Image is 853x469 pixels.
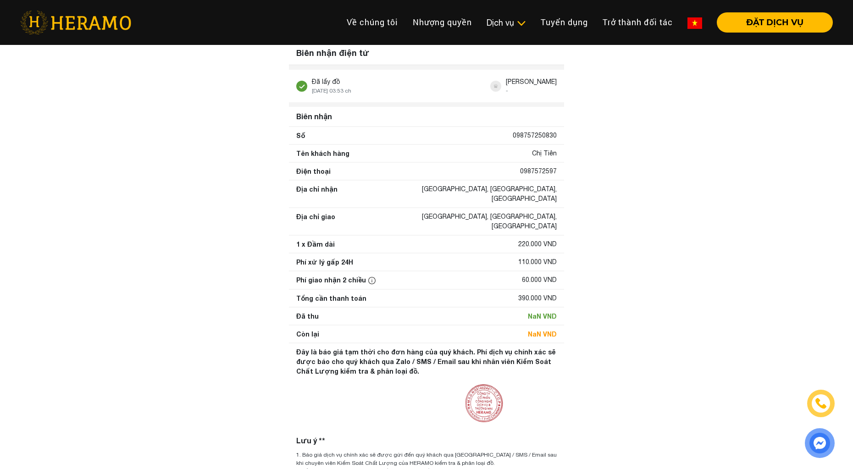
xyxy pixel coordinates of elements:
[405,12,479,32] a: Nhượng quyền
[293,107,560,126] div: Biên nhận
[296,293,366,303] div: Tổng cần thanh toán
[296,131,305,140] div: Số
[296,184,338,204] div: Địa chỉ nhận
[296,166,331,176] div: Điện thoại
[687,17,702,29] img: vn-flag.png
[513,131,557,140] div: 098757250830
[532,149,557,158] div: Chị Tiên
[460,380,507,428] img: seals.png
[296,311,319,321] div: Đã thu
[506,88,508,94] span: -
[374,212,557,231] div: [GEOGRAPHIC_DATA], [GEOGRAPHIC_DATA], [GEOGRAPHIC_DATA]
[595,12,680,32] a: Trở thành đối tác
[522,275,557,285] div: 60.000 VND
[296,329,319,339] div: Còn lại
[506,77,557,87] div: [PERSON_NAME]
[518,239,557,249] div: 220.000 VND
[717,12,833,33] button: ĐẶT DỊCH VỤ
[296,81,307,92] img: stick.svg
[487,17,526,29] div: Dịch vụ
[296,239,335,249] div: 1 x Đầm dài
[809,391,833,416] a: phone-icon
[339,12,405,32] a: Về chúng tôi
[20,11,131,34] img: heramo-logo.png
[296,451,557,467] div: 1. Báo giá dịch vụ chính xác sẽ được gửi đến quý khách qua [GEOGRAPHIC_DATA] / SMS / Email sau kh...
[518,293,557,303] div: 390.000 VND
[528,329,557,339] div: NaN VND
[374,184,557,204] div: [GEOGRAPHIC_DATA], [GEOGRAPHIC_DATA], [GEOGRAPHIC_DATA]
[528,311,557,321] div: NaN VND
[533,12,595,32] a: Tuyển dụng
[518,257,557,267] div: 110.000 VND
[709,18,833,27] a: ĐẶT DỊCH VỤ
[516,19,526,28] img: subToggleIcon
[816,398,826,408] img: phone-icon
[296,275,378,285] div: Phí giao nhận 2 chiều
[312,88,351,94] span: [DATE] 03:53 ch
[296,347,557,376] div: Đây là báo giá tạm thời cho đơn hàng của quý khách. Phí dịch vụ chính xác sẽ được báo cho quý khá...
[368,277,376,284] img: info
[296,149,349,158] div: Tên khách hàng
[520,166,557,176] div: 0987572597
[296,257,353,267] div: Phí xử lý gấp 24H
[312,77,351,87] div: Đã lấy đồ
[289,41,564,65] div: Biên nhận điện tử
[296,212,335,231] div: Địa chỉ giao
